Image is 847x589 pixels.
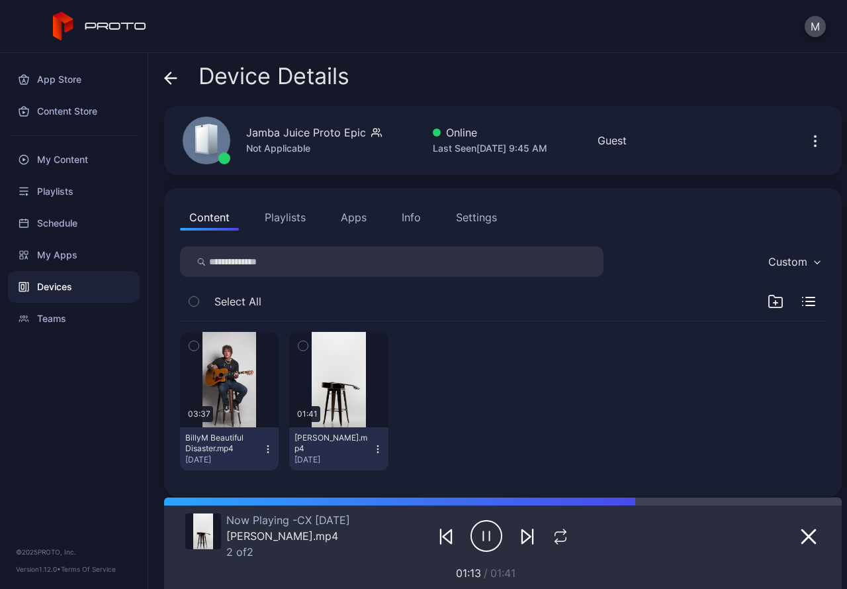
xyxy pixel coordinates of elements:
a: Playlists [8,176,140,207]
a: My Content [8,144,140,176]
a: My Apps [8,239,140,271]
div: © 2025 PROTO, Inc. [16,547,132,557]
a: Content Store [8,95,140,127]
a: Devices [8,271,140,303]
button: Info [392,204,430,231]
div: Custom [768,255,807,268]
div: 2 of 2 [226,545,350,559]
div: Now Playing [226,513,350,527]
span: CX 06.23.2023 [292,513,350,527]
button: M [805,16,826,37]
a: App Store [8,64,140,95]
button: Content [180,204,239,231]
a: Schedule [8,207,140,239]
div: [DATE] [185,455,263,465]
div: Info [402,209,421,225]
div: [DATE] [294,455,372,465]
button: Custom [762,246,826,277]
button: Playlists [255,204,315,231]
div: BillyM Beautiful Disaster.mp4 [185,433,258,454]
button: BillyM Beautiful Disaster.mp4[DATE] [180,427,279,470]
span: / [484,566,488,580]
div: Guest [598,133,627,148]
span: 01:41 [490,566,515,580]
span: 01:13 [456,566,481,580]
button: [PERSON_NAME].mp4[DATE] [289,427,388,470]
div: Last Seen [DATE] 9:45 AM [433,140,547,156]
div: Jamba Juice Proto Epic [246,125,366,140]
div: BillyM Silhouette.mp4 [226,529,350,543]
div: Not Applicable [246,140,382,156]
span: Version 1.12.0 • [16,565,61,573]
button: Apps [332,204,376,231]
div: Online [433,125,547,140]
a: Teams [8,303,140,335]
button: Settings [447,204,506,231]
div: BillyM Silhouette.mp4 [294,433,367,454]
div: Settings [456,209,497,225]
span: Device Details [199,64,349,89]
span: Select All [214,294,261,309]
a: Terms Of Service [61,565,116,573]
